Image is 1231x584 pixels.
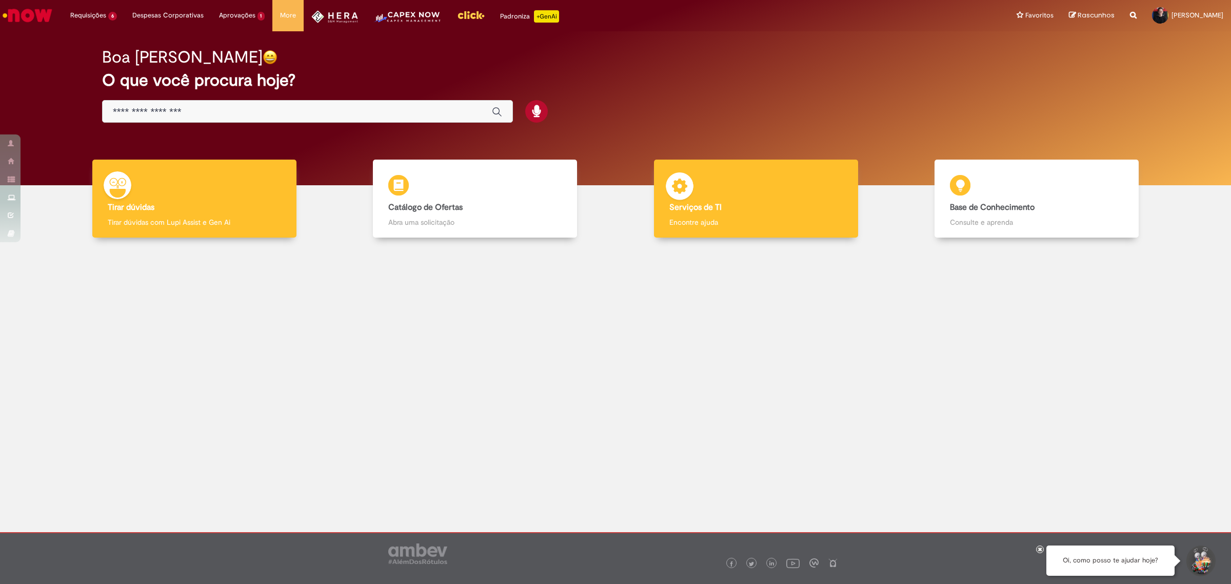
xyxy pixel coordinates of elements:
[1172,11,1223,20] span: [PERSON_NAME]
[102,71,1129,89] h2: O que você procura hoje?
[102,48,263,66] h2: Boa [PERSON_NAME]
[669,217,843,227] p: Encontre ajuda
[1078,10,1115,20] span: Rascunhos
[257,12,265,21] span: 1
[108,202,154,212] b: Tirar dúvidas
[828,558,838,568] img: logo_footer_naosei.png
[1,5,54,26] img: ServiceNow
[1185,546,1216,576] button: Iniciar Conversa de Suporte
[769,561,775,567] img: logo_footer_linkedin.png
[54,160,335,238] a: Tirar dúvidas Tirar dúvidas com Lupi Assist e Gen Ai
[219,10,255,21] span: Aprovações
[388,202,463,212] b: Catálogo de Ofertas
[108,217,281,227] p: Tirar dúvidas com Lupi Assist e Gen Ai
[311,10,358,23] img: HeraLogo.png
[457,7,485,23] img: click_logo_yellow_360x200.png
[1069,11,1115,21] a: Rascunhos
[70,10,106,21] span: Requisições
[749,561,754,567] img: logo_footer_twitter.png
[280,10,296,21] span: More
[388,217,562,227] p: Abra uma solicitação
[500,10,559,23] div: Padroniza
[669,202,722,212] b: Serviços de TI
[897,160,1178,238] a: Base de Conhecimento Consulte e aprenda
[950,217,1123,227] p: Consulte e aprenda
[108,12,117,21] span: 6
[809,558,819,568] img: logo_footer_workplace.png
[388,543,447,564] img: logo_footer_ambev_rotulo_gray.png
[1046,546,1175,576] div: Oi, como posso te ajudar hoje?
[263,50,277,65] img: happy-face.png
[950,202,1035,212] b: Base de Conhecimento
[786,556,800,570] img: logo_footer_youtube.png
[1025,10,1054,21] span: Favoritos
[615,160,897,238] a: Serviços de TI Encontre ajuda
[132,10,204,21] span: Despesas Corporativas
[534,10,559,23] p: +GenAi
[335,160,616,238] a: Catálogo de Ofertas Abra uma solicitação
[373,10,442,31] img: CapexLogo5.png
[729,561,734,567] img: logo_footer_facebook.png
